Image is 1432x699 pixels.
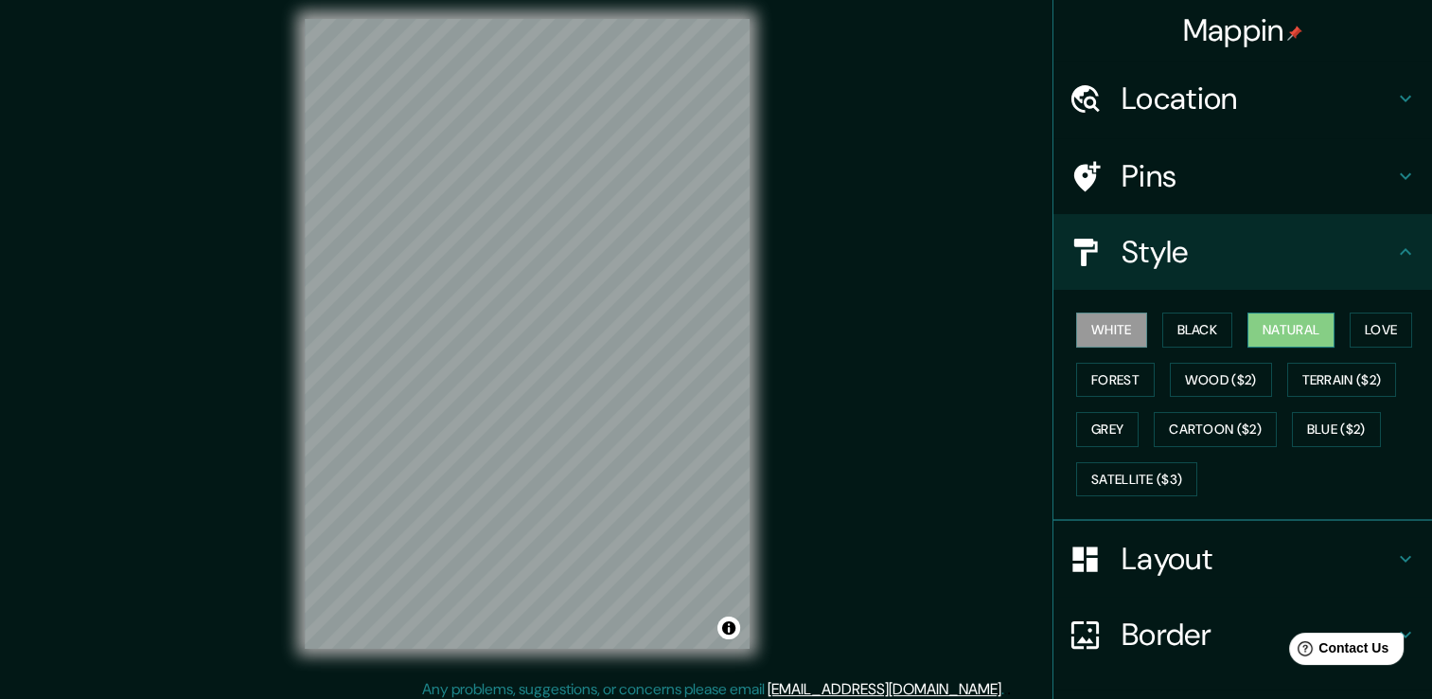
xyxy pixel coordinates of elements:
[1287,363,1397,398] button: Terrain ($2)
[1122,616,1394,654] h4: Border
[1053,214,1432,290] div: Style
[1170,363,1272,398] button: Wood ($2)
[1122,157,1394,195] h4: Pins
[1053,138,1432,214] div: Pins
[1076,462,1197,497] button: Satellite ($3)
[717,617,740,639] button: Toggle attribution
[1053,61,1432,136] div: Location
[1076,363,1155,398] button: Forest
[1247,313,1335,348] button: Natural
[1122,540,1394,578] h4: Layout
[1350,313,1412,348] button: Love
[1154,412,1277,447] button: Cartoon ($2)
[1076,313,1147,348] button: White
[1053,521,1432,597] div: Layout
[1076,412,1139,447] button: Grey
[305,19,750,649] canvas: Map
[1183,11,1303,49] h4: Mappin
[768,679,1001,699] a: [EMAIL_ADDRESS][DOMAIN_NAME]
[1122,233,1394,271] h4: Style
[1053,597,1432,672] div: Border
[1287,26,1302,41] img: pin-icon.png
[1122,80,1394,117] h4: Location
[1292,412,1381,447] button: Blue ($2)
[1162,313,1233,348] button: Black
[1264,625,1411,678] iframe: Help widget launcher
